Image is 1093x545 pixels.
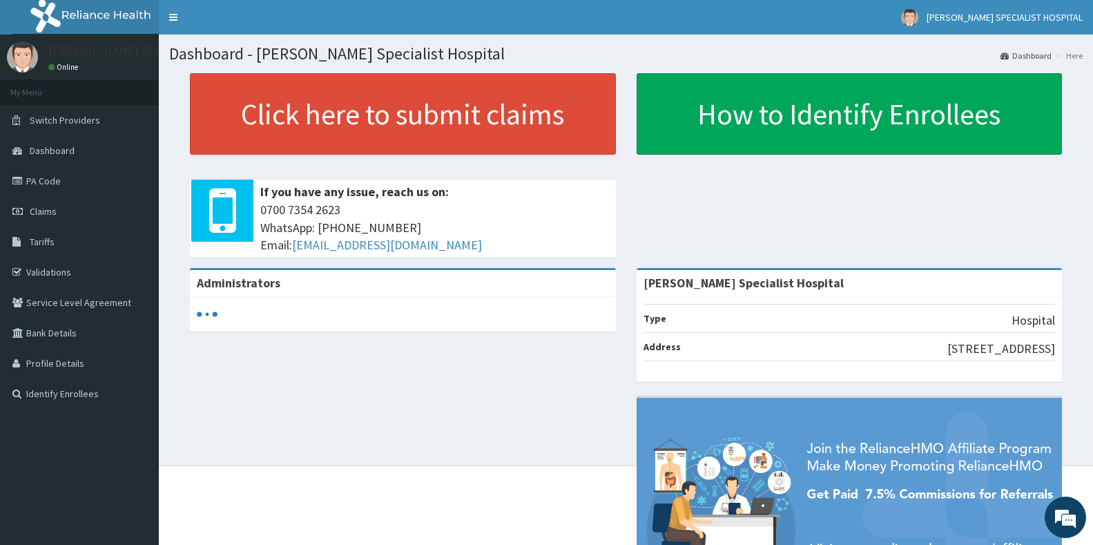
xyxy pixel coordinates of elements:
[197,304,217,325] svg: audio-loading
[169,45,1083,63] h1: Dashboard - [PERSON_NAME] Specialist Hospital
[260,201,609,254] span: 0700 7354 2623 WhatsApp: [PHONE_NUMBER] Email:
[30,114,100,126] span: Switch Providers
[644,341,681,353] b: Address
[1012,312,1055,329] p: Hospital
[30,236,55,248] span: Tariffs
[30,205,57,218] span: Claims
[260,184,449,200] b: If you have any issue, reach us on:
[190,73,616,155] a: Click here to submit claims
[48,45,260,57] p: [PERSON_NAME] SPECIALIST HOSPITAL
[947,340,1055,358] p: [STREET_ADDRESS]
[48,62,81,72] a: Online
[901,9,918,26] img: User Image
[30,144,75,157] span: Dashboard
[1000,50,1052,61] a: Dashboard
[637,73,1063,155] a: How to Identify Enrollees
[197,275,280,291] b: Administrators
[7,41,38,73] img: User Image
[644,275,844,291] strong: [PERSON_NAME] Specialist Hospital
[292,237,482,253] a: [EMAIL_ADDRESS][DOMAIN_NAME]
[927,11,1083,23] span: [PERSON_NAME] SPECIALIST HOSPITAL
[1053,50,1083,61] li: Here
[644,312,666,325] b: Type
